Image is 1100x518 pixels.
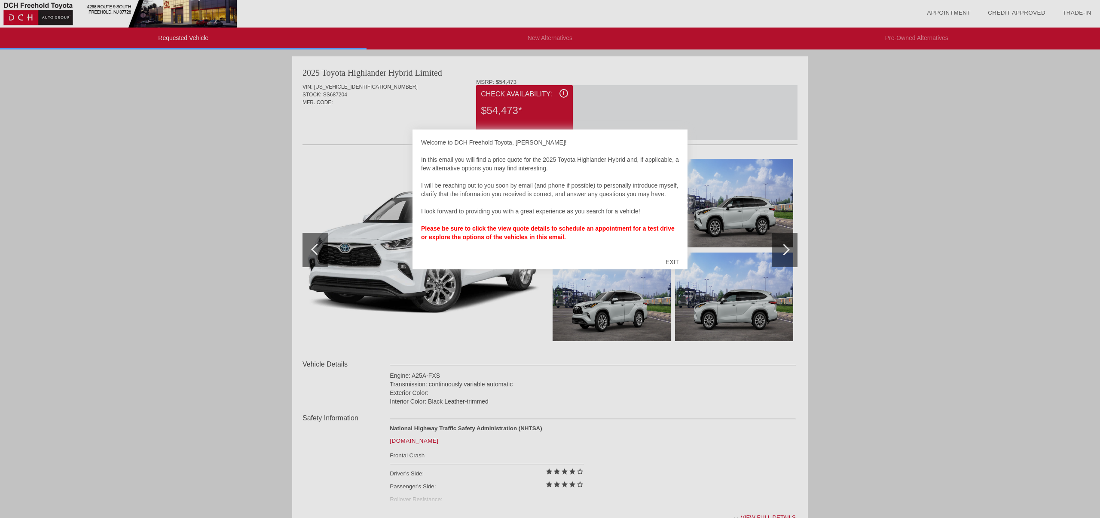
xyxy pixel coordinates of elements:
[927,9,971,16] a: Appointment
[1063,9,1091,16] a: Trade-In
[988,9,1045,16] a: Credit Approved
[421,138,679,250] div: Welcome to DCH Freehold Toyota, [PERSON_NAME]! In this email you will find a price quote for the ...
[657,249,687,275] div: EXIT
[421,225,675,240] strong: Please be sure to click the view quote details to schedule an appointment for a test drive or exp...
